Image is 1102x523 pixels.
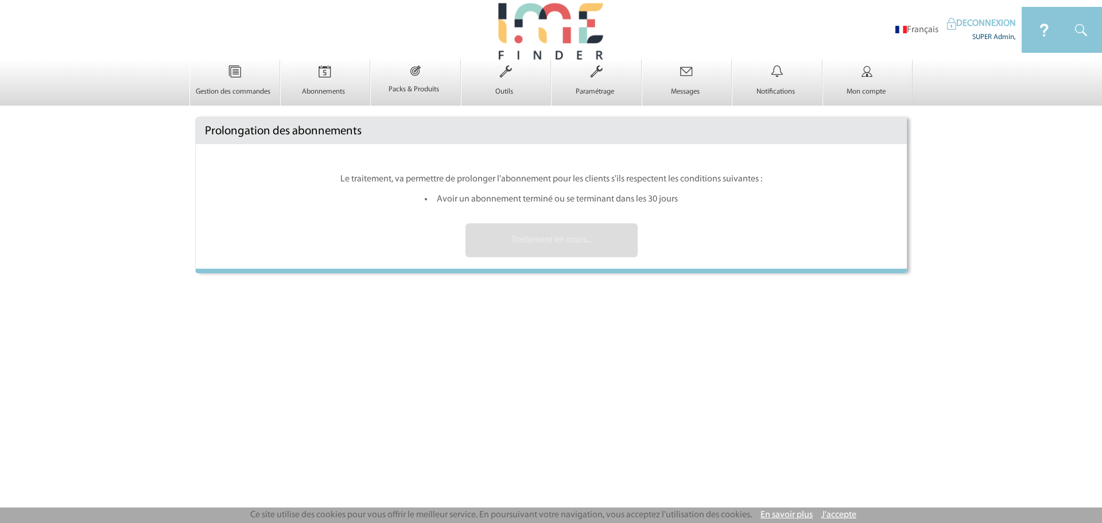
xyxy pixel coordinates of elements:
p: Packs & Produits [371,85,457,94]
p: Outils [461,87,548,96]
a: Packs & Produits [371,75,460,94]
p: Abonnements [281,87,367,96]
a: En savoir plus [760,510,813,520]
input: Traitement en cours... [465,223,638,257]
span: Ce site utilise des cookies pour vous offrir le meilleur service. En poursuivant votre navigation... [250,510,752,520]
img: Packs & Produits [393,60,438,82]
div: Prolongation des abonnements [196,118,907,144]
img: IDEAL Meetings & Events [947,18,956,30]
p: Gestion des commandes [190,87,277,96]
a: Mon compte [823,77,913,96]
img: Messages [663,60,710,84]
a: Paramétrage [552,77,641,96]
img: IDEAL Meetings & Events [1022,7,1067,53]
p: Le traitement, va permettre de prolonger l'abonnement pour les clients s'ils respectent les condi... [226,174,877,185]
a: Outils [461,77,551,96]
a: Abonnements [281,77,370,96]
li: Français [895,25,938,36]
img: Outils [482,60,529,84]
li: Avoir un abonnement terminé ou se terminant dans les 30 jours [226,194,877,205]
a: Notifications [732,77,822,96]
a: J'accepte [821,510,856,520]
p: Messages [642,87,729,96]
img: Gestion des commandes [211,60,258,84]
a: Gestion des commandes [190,77,280,96]
img: Paramétrage [573,60,620,84]
a: Messages [642,77,732,96]
a: DECONNEXION [947,19,1016,28]
img: Abonnements [301,60,348,84]
p: Paramétrage [552,87,638,96]
img: Mon compte [844,60,891,84]
img: fr [895,26,907,33]
img: Notifications [754,60,801,84]
p: Notifications [732,87,819,96]
img: IDEAL Meetings & Events [1067,7,1102,53]
p: Mon compte [823,87,910,96]
div: SUPER Admin, [947,30,1016,42]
